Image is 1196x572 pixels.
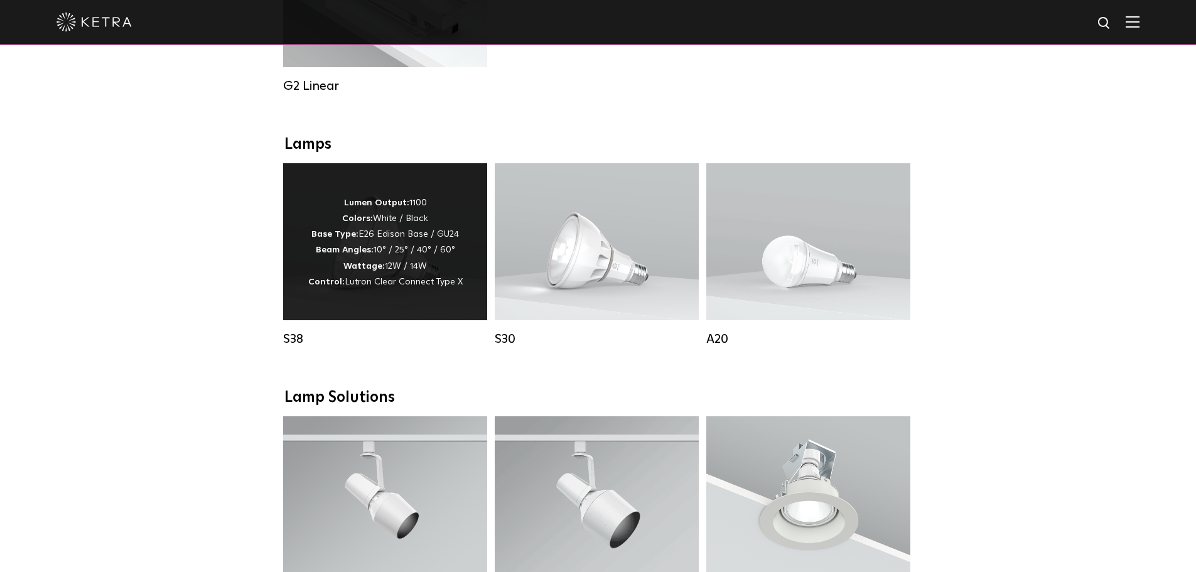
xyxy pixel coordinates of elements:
img: Hamburger%20Nav.svg [1126,16,1139,28]
span: Lutron Clear Connect Type X [345,278,463,286]
strong: Base Type: [311,230,358,239]
a: S30 Lumen Output:1100Colors:White / BlackBase Type:E26 Edison Base / GU24Beam Angles:15° / 25° / ... [495,163,699,347]
div: A20 [706,332,910,347]
div: Lamps [284,136,912,154]
strong: Control: [308,278,345,286]
img: search icon [1097,16,1112,31]
div: S30 [495,332,699,347]
strong: Wattage: [343,262,385,271]
img: ketra-logo-2019-white [57,13,132,31]
a: S38 Lumen Output:1100Colors:White / BlackBase Type:E26 Edison Base / GU24Beam Angles:10° / 25° / ... [283,163,487,347]
strong: Colors: [342,214,373,223]
div: S38 [283,332,487,347]
a: A20 Lumen Output:600 / 800Colors:White / BlackBase Type:E26 Edison Base / GU24Beam Angles:Omni-Di... [706,163,910,347]
p: 1100 White / Black E26 Edison Base / GU24 10° / 25° / 40° / 60° 12W / 14W [308,195,463,290]
strong: Lumen Output: [344,198,409,207]
div: Lamp Solutions [284,389,912,407]
strong: Beam Angles: [316,246,374,254]
div: G2 Linear [283,78,487,94]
